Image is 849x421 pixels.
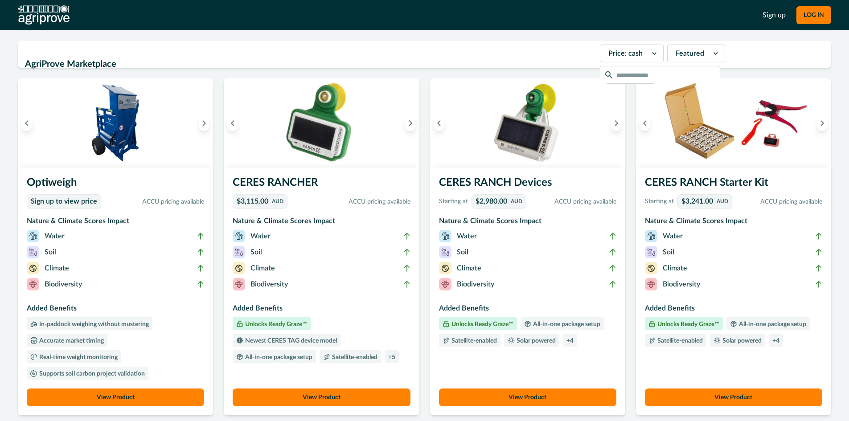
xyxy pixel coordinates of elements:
h3: CERES RANCH Devices [439,175,616,194]
h3: CERES RANCH Starter Kit [645,175,822,194]
p: Biodiversity [250,279,288,290]
p: $2,980.00 [476,198,507,205]
p: Water [45,231,65,241]
button: Next image [199,115,209,131]
button: Previous image [640,115,650,131]
p: Biodiversity [663,279,700,290]
p: AUD [272,199,283,204]
img: A single CERES RANCH device [430,78,625,168]
p: Unlocks Ready Graze™ [243,321,307,327]
h3: Nature & Climate Scores Impact [27,216,204,230]
a: Sign up [763,10,786,20]
p: Biodiversity [45,279,82,290]
button: Next image [405,115,416,131]
p: Soil [250,247,262,258]
h3: Added Benefits [233,303,410,317]
p: + 4 [566,338,574,344]
button: Next image [817,115,828,131]
h3: Added Benefits [27,303,204,317]
p: AUD [511,199,522,204]
button: Next image [611,115,622,131]
p: Real-time weight monitoring [37,354,118,360]
p: All-in-one package setup [243,354,312,360]
p: ACCU pricing available [105,197,204,207]
h3: CERES RANCHER [233,175,410,194]
p: Starting at [645,197,674,206]
a: Sign up to view price [27,194,101,208]
p: $3,115.00 [237,198,268,205]
p: Climate [45,263,69,274]
h3: Nature & Climate Scores Impact [645,216,822,230]
img: An Optiweigh unit [18,78,213,168]
p: Climate [663,263,687,274]
p: Sign up to view price [31,197,97,206]
img: A single CERES RANCHER device [224,78,419,168]
p: Accurate market timing [37,338,104,344]
p: All-in-one package setup [531,321,600,327]
p: Supports soil carbon project validation [37,371,145,377]
p: Unlocks Ready Graze™ [450,321,513,327]
p: + 5 [388,354,395,360]
p: Climate [457,263,481,274]
button: View Product [233,388,410,406]
p: Soil [457,247,468,258]
p: All-in-one package setup [737,321,806,327]
p: Water [457,231,477,241]
p: Unlocks Ready Graze™ [656,321,719,327]
p: Solar powered [515,338,556,344]
p: ACCU pricing available [530,197,616,207]
button: Previous image [434,115,444,131]
p: + 4 [772,338,779,344]
h3: Nature & Climate Scores Impact [233,216,410,230]
h3: Optiweigh [27,175,204,194]
p: Soil [45,247,56,258]
button: Previous image [227,115,238,131]
h3: Added Benefits [439,303,616,317]
p: ACCU pricing available [736,197,822,207]
p: $3,241.00 [681,198,713,205]
p: Solar powered [721,338,762,344]
p: Satellite-enabled [330,354,377,360]
button: View Product [27,388,204,406]
h2: AgriProve Marketplace [25,56,595,73]
p: Climate [250,263,275,274]
p: Soil [663,247,674,258]
p: Newest CERES TAG device model [243,338,337,344]
img: AgriProve logo [18,5,70,25]
button: Previous image [21,115,32,131]
h3: Nature & Climate Scores Impact [439,216,616,230]
p: Satellite-enabled [450,338,497,344]
p: Water [250,231,271,241]
p: In-paddock weighing without mustering [37,321,149,327]
button: View Product [645,388,822,406]
h3: Added Benefits [645,303,822,317]
p: Water [663,231,683,241]
button: LOG IN [796,6,831,24]
button: View Product [439,388,616,406]
p: ACCU pricing available [291,197,410,207]
img: A CERES RANCH starter kit [636,78,831,168]
p: Biodiversity [457,279,494,290]
p: AUD [717,199,728,204]
p: Satellite-enabled [656,338,703,344]
p: Starting at [439,197,468,206]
